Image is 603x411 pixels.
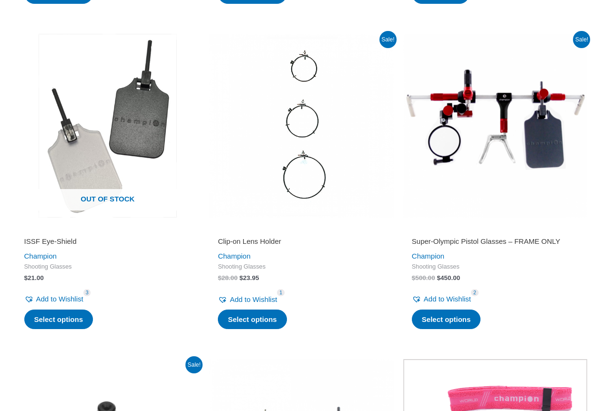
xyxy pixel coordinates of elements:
[185,356,203,373] span: Sale!
[218,252,250,260] a: Champion
[218,237,385,250] a: Clip-on Lens Holder
[83,289,91,296] span: 3
[239,274,259,281] bdi: 23.95
[412,274,416,281] span: $
[412,223,579,235] iframe: Customer reviews powered by Trustpilot
[36,295,83,303] span: Add to Wishlist
[24,252,57,260] a: Champion
[24,263,192,271] span: Shooting Glasses
[16,34,200,218] img: Eye-Shield
[239,274,243,281] span: $
[412,274,435,281] bdi: 500.00
[412,237,579,246] h2: Super-Olympic Pistol Glasses – FRAME ONLY
[24,310,93,330] a: Select options for “ISSF Eye-Shield”
[412,237,579,250] a: Super-Olympic Pistol Glasses – FRAME ONLY
[412,263,579,271] span: Shooting Glasses
[471,289,479,296] span: 2
[218,310,287,330] a: Select options for “Clip-on Lens Holder”
[209,34,394,218] img: Clip-on Lens Holder
[412,252,444,260] a: Champion
[573,31,590,48] span: Sale!
[24,292,83,306] a: Add to Wishlist
[412,292,471,306] a: Add to Wishlist
[424,295,471,303] span: Add to Wishlist
[218,274,237,281] bdi: 28.00
[218,263,385,271] span: Shooting Glasses
[437,274,460,281] bdi: 450.00
[403,34,588,218] img: Super-Olympic Pistol Glasses
[16,34,200,218] a: Out of stock
[218,274,222,281] span: $
[437,274,440,281] span: $
[24,237,192,246] h2: ISSF Eye-Shield
[230,295,277,303] span: Add to Wishlist
[218,223,385,235] iframe: Customer reviews powered by Trustpilot
[218,237,385,246] h2: Clip-on Lens Holder
[24,237,192,250] a: ISSF Eye-Shield
[24,223,192,235] iframe: Customer reviews powered by Trustpilot
[412,310,481,330] a: Select options for “Super-Olympic Pistol Glasses - FRAME ONLY”
[23,189,193,211] span: Out of stock
[24,274,44,281] bdi: 21.00
[277,289,285,296] span: 1
[379,31,397,48] span: Sale!
[218,293,277,306] a: Add to Wishlist
[24,274,28,281] span: $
